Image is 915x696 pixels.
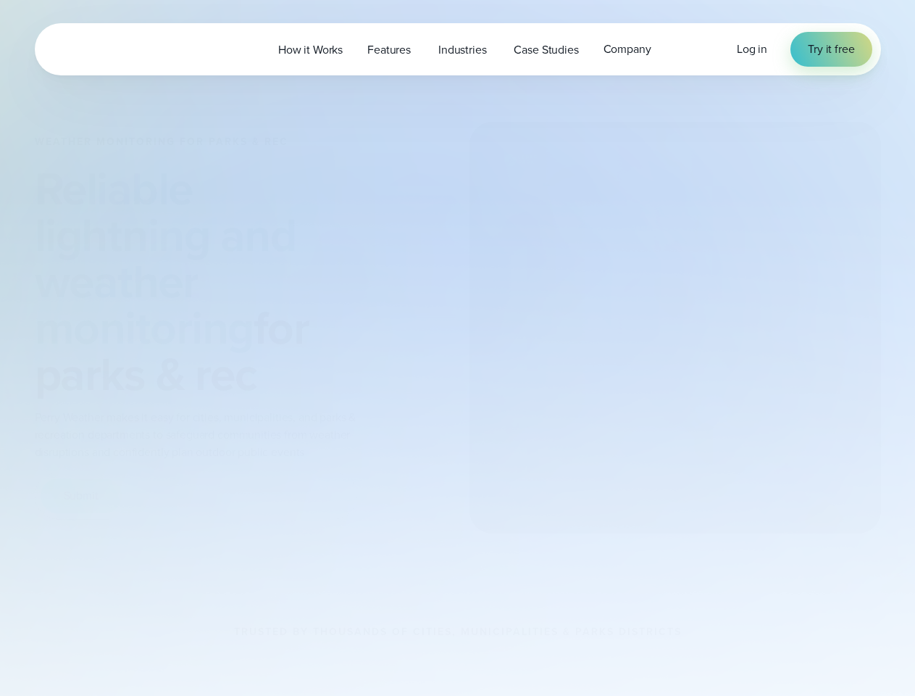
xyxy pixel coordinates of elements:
a: How it Works [266,35,355,65]
span: Log in [737,41,767,57]
a: Log in [737,41,767,58]
span: Industries [438,41,486,59]
span: Case Studies [514,41,578,59]
span: Company [603,41,651,58]
span: Features [367,41,411,59]
a: Try it free [790,32,872,67]
span: How it Works [278,41,343,59]
a: Case Studies [501,35,590,65]
span: Try it free [808,41,854,58]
